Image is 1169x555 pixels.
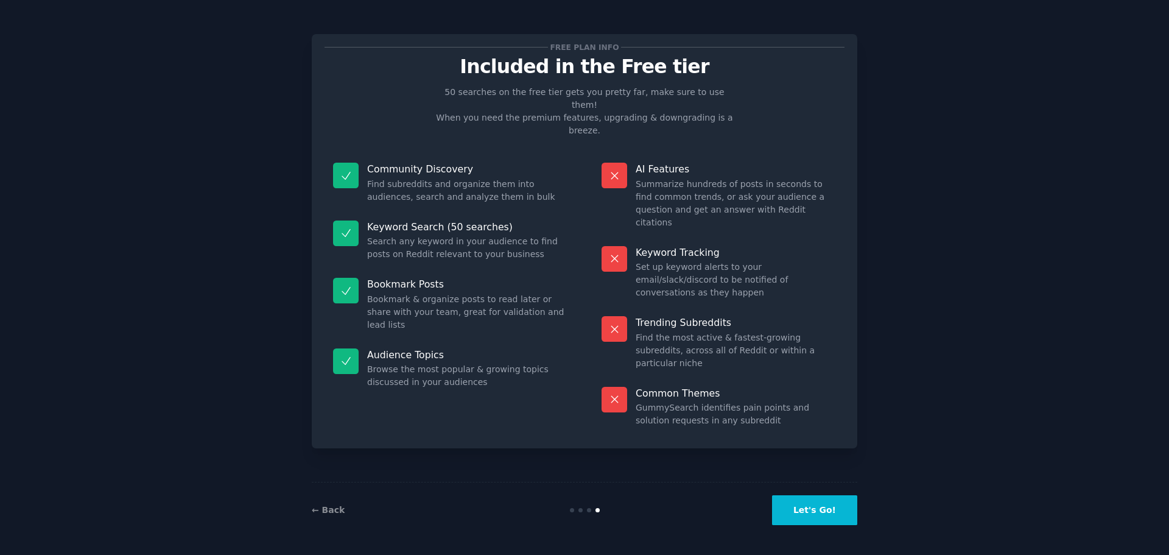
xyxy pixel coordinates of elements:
p: Trending Subreddits [636,316,836,329]
dd: Summarize hundreds of posts in seconds to find common trends, or ask your audience a question and... [636,178,836,229]
span: Free plan info [548,41,621,54]
a: ← Back [312,505,345,515]
dd: Set up keyword alerts to your email/slack/discord to be notified of conversations as they happen [636,261,836,299]
p: Keyword Tracking [636,246,836,259]
p: Audience Topics [367,348,567,361]
p: AI Features [636,163,836,175]
dd: Search any keyword in your audience to find posts on Reddit relevant to your business [367,235,567,261]
dd: Browse the most popular & growing topics discussed in your audiences [367,363,567,389]
dd: Bookmark & organize posts to read later or share with your team, great for validation and lead lists [367,293,567,331]
dd: Find subreddits and organize them into audiences, search and analyze them in bulk [367,178,567,203]
p: 50 searches on the free tier gets you pretty far, make sure to use them! When you need the premiu... [431,86,738,137]
p: Community Discovery [367,163,567,175]
p: Bookmark Posts [367,278,567,291]
p: Common Themes [636,387,836,400]
dd: GummySearch identifies pain points and solution requests in any subreddit [636,401,836,427]
p: Included in the Free tier [325,56,844,77]
p: Keyword Search (50 searches) [367,221,567,233]
button: Let's Go! [772,495,857,525]
dd: Find the most active & fastest-growing subreddits, across all of Reddit or within a particular niche [636,331,836,370]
